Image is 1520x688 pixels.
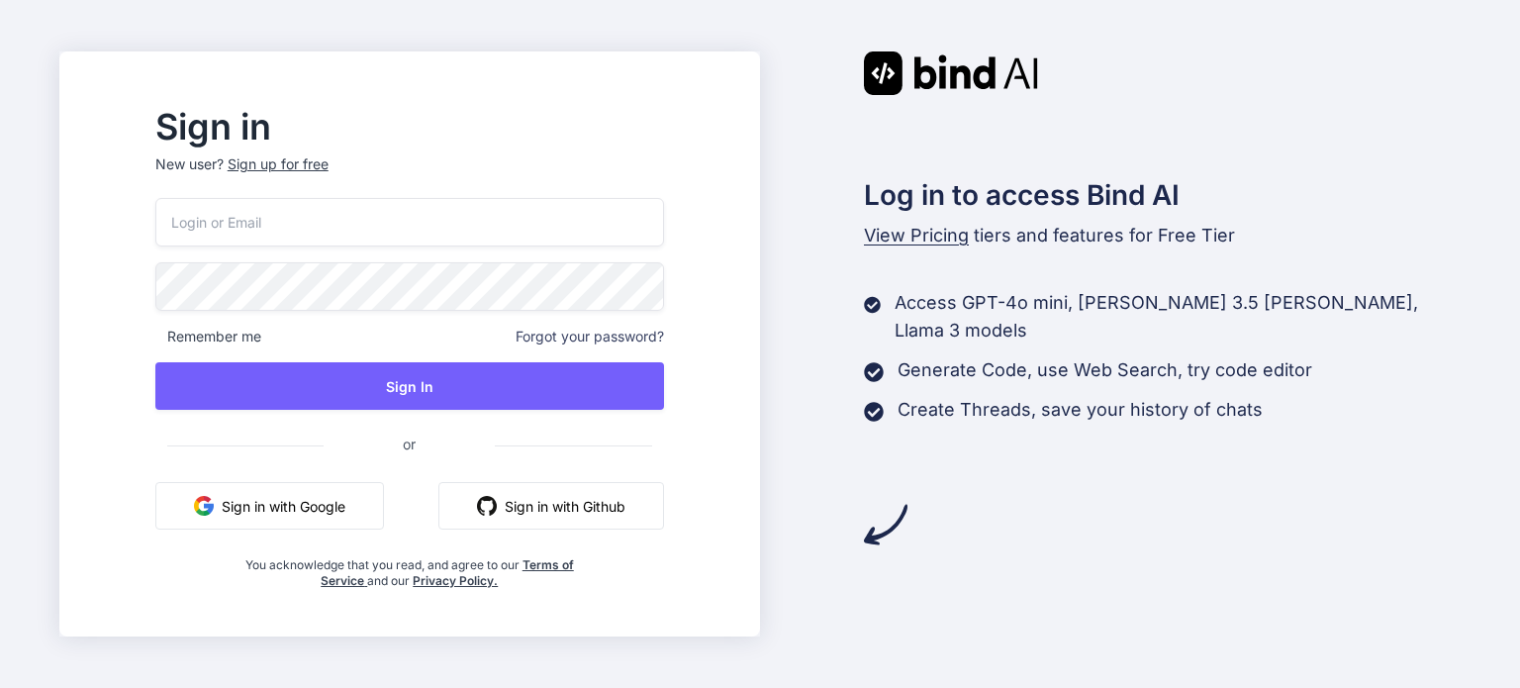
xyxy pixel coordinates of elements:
p: Access GPT-4o mini, [PERSON_NAME] 3.5 [PERSON_NAME], Llama 3 models [895,289,1461,344]
p: Generate Code, use Web Search, try code editor [898,356,1312,384]
input: Login or Email [155,198,664,246]
img: google [194,496,214,516]
span: Forgot your password? [516,327,664,346]
a: Terms of Service [321,557,574,588]
span: or [324,420,495,468]
img: Bind AI logo [864,51,1038,95]
span: View Pricing [864,225,969,246]
a: Privacy Policy. [413,573,498,588]
img: github [477,496,497,516]
p: Create Threads, save your history of chats [898,396,1263,424]
button: Sign In [155,362,664,410]
h2: Log in to access Bind AI [864,174,1462,216]
span: Remember me [155,327,261,346]
div: Sign up for free [228,154,329,174]
p: tiers and features for Free Tier [864,222,1462,249]
button: Sign in with Github [438,482,664,530]
button: Sign in with Google [155,482,384,530]
p: New user? [155,154,664,198]
div: You acknowledge that you read, and agree to our and our [239,545,579,589]
h2: Sign in [155,111,664,143]
img: arrow [864,503,907,546]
